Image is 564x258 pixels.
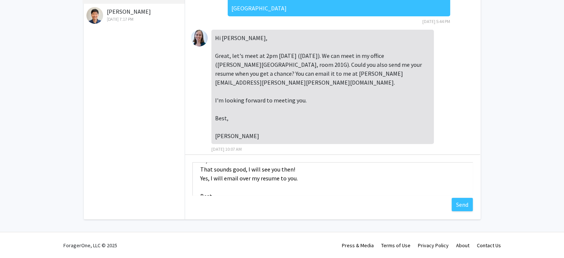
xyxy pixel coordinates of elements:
[452,198,473,211] button: Send
[456,242,469,249] a: About
[6,225,32,252] iframe: Chat
[342,242,374,249] a: Press & Media
[422,19,450,24] span: [DATE] 5:44 PM
[211,30,434,144] div: Hi [PERSON_NAME], Great, let's meet at 2pm [DATE] ([DATE]). We can meet in my office ([PERSON_NAM...
[381,242,410,249] a: Terms of Use
[192,162,473,196] textarea: Message
[86,7,183,23] div: [PERSON_NAME]
[191,30,208,46] img: Wendy McKimpson
[211,146,242,152] span: [DATE] 10:07 AM
[86,16,183,23] div: [DATE] 7:17 PM
[86,7,103,24] img: Joshua Jeong
[477,242,501,249] a: Contact Us
[418,242,449,249] a: Privacy Policy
